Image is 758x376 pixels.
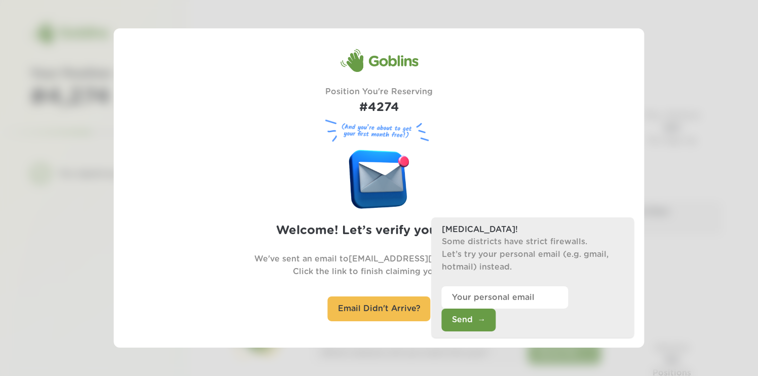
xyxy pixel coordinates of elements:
[276,221,482,240] h2: Welcome! Let’s verify your email.
[442,286,568,309] input: Your personal email
[325,98,433,117] h1: #4274
[442,236,624,273] p: Some districts have strict firewalls. Let’s try your personal email (e.g. gmail, hotmail) instead.
[325,86,433,117] div: Position You're Reserving
[340,49,418,73] div: Goblins
[442,309,496,331] button: Send
[254,253,504,278] p: We've sent an email to [EMAIL_ADDRESS][DOMAIN_NAME] . Click the link to finish claiming your spot.
[321,117,437,145] figure: (And you’re about to get your first month free!)
[442,223,624,236] h3: [MEDICAL_DATA]!
[328,296,431,321] div: Email Didn't Arrive?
